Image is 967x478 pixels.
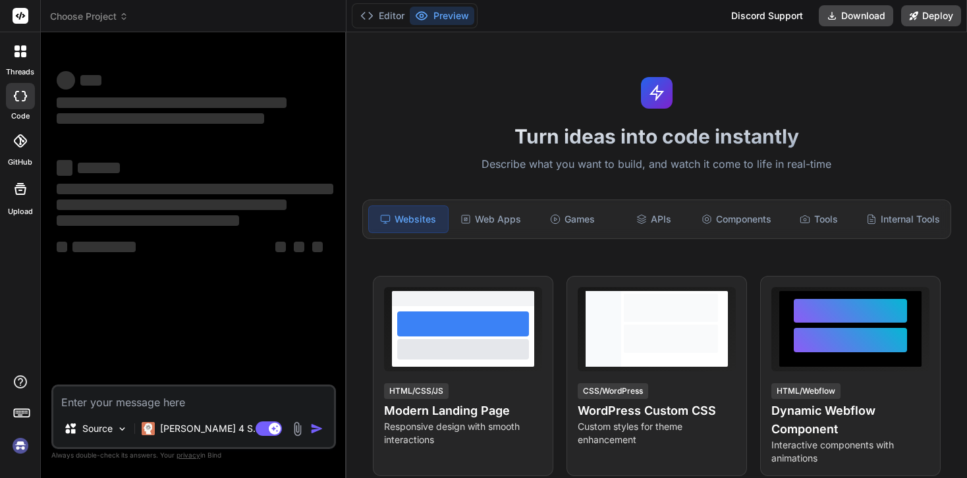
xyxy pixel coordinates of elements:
div: Components [696,205,777,233]
p: Responsive design with smooth interactions [384,420,542,446]
div: Tools [779,205,858,233]
p: [PERSON_NAME] 4 S.. [160,422,258,435]
span: Choose Project [50,10,128,23]
span: ‌ [275,242,286,252]
h4: WordPress Custom CSS [578,402,736,420]
div: HTML/Webflow [771,383,841,399]
label: code [11,111,30,122]
div: Games [533,205,612,233]
p: Interactive components with animations [771,438,929,465]
div: Web Apps [451,205,530,233]
button: Editor [355,7,410,25]
span: ‌ [78,163,120,173]
span: ‌ [57,97,287,108]
p: Source [82,422,113,435]
span: ‌ [57,215,239,226]
button: Preview [410,7,474,25]
div: Websites [368,205,449,233]
span: privacy [177,451,200,459]
span: ‌ [294,242,304,252]
p: Always double-check its answers. Your in Bind [51,449,336,462]
img: Pick Models [117,423,128,435]
span: ‌ [57,113,264,124]
label: Upload [8,206,33,217]
span: ‌ [57,242,67,252]
span: ‌ [312,242,323,252]
h1: Turn ideas into code instantly [354,124,959,148]
div: HTML/CSS/JS [384,383,449,399]
div: APIs [615,205,694,233]
img: Claude 4 Sonnet [142,422,155,435]
img: signin [9,435,32,457]
span: ‌ [80,75,101,86]
h4: Dynamic Webflow Component [771,402,929,438]
span: ‌ [57,160,72,176]
button: Download [819,5,893,26]
img: icon [310,422,323,435]
p: Describe what you want to build, and watch it come to life in real-time [354,156,959,173]
span: ‌ [57,184,333,194]
img: attachment [290,421,305,437]
p: Custom styles for theme enhancement [578,420,736,446]
span: ‌ [57,199,287,210]
label: GitHub [8,157,32,168]
div: Internal Tools [861,205,945,233]
label: threads [6,66,34,78]
button: Deploy [901,5,961,26]
span: ‌ [72,242,136,252]
span: ‌ [57,71,75,90]
div: CSS/WordPress [578,383,648,399]
div: Discord Support [723,5,811,26]
h4: Modern Landing Page [384,402,542,420]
